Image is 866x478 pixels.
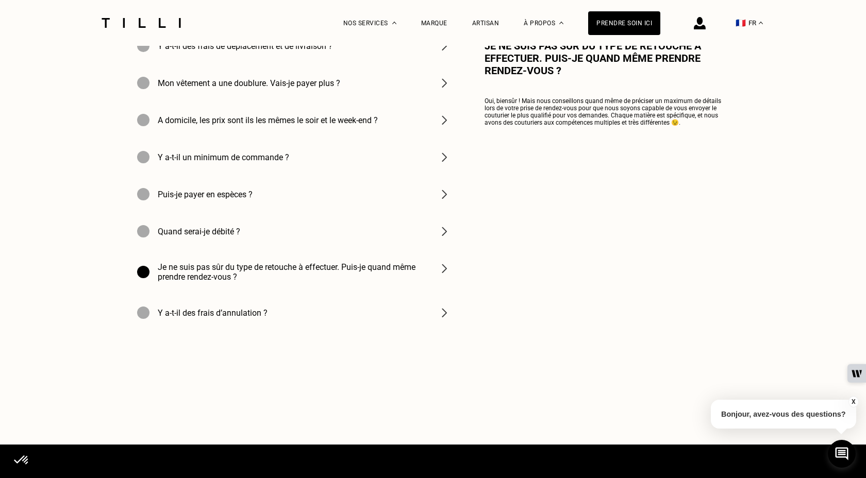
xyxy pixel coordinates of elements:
[559,22,563,24] img: Menu déroulant à propos
[158,152,289,162] h4: Y a-t-il un minimum de commande ?
[485,40,727,77] h4: Je ne suis pas sûr du type de retouche à effectuer. Puis-je quand même prendre rendez-vous ?
[158,308,268,318] h4: Y a-t-il des frais d’annulation ?
[438,262,451,275] img: chevron
[438,188,451,200] img: chevron
[759,22,763,24] img: menu déroulant
[438,306,451,319] img: chevron
[392,22,396,24] img: Menu déroulant
[485,97,721,126] span: Oui, biensûr ! Mais nous conseillons quand même de préciser un maximum de détails lors de votre p...
[588,11,660,35] a: Prendre soin ici
[158,262,426,282] h4: Je ne suis pas sûr du type de retouche à effectuer. Puis-je quand même prendre rendez-vous ?
[421,20,447,27] a: Marque
[736,18,746,28] span: 🇫🇷
[438,225,451,237] img: chevron
[438,40,451,52] img: chevron
[98,18,185,28] img: Logo du service de couturière Tilli
[158,190,253,199] h4: Puis-je payer en espèces ?
[438,151,451,163] img: chevron
[472,20,499,27] a: Artisan
[158,41,332,51] h4: Y a-t-il des frais de déplacement et de livraison ?
[438,114,451,126] img: chevron
[158,115,378,125] h4: A domicile, les prix sont ils les mêmes le soir et le week-end ?
[848,396,858,407] button: X
[438,77,451,89] img: chevron
[158,78,340,88] h4: Mon vêtement a une doublure. Vais-je payer plus ?
[158,227,240,236] h4: Quand serai-je débité ?
[711,400,856,429] p: Bonjour, avez-vous des questions?
[694,17,706,29] img: icône connexion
